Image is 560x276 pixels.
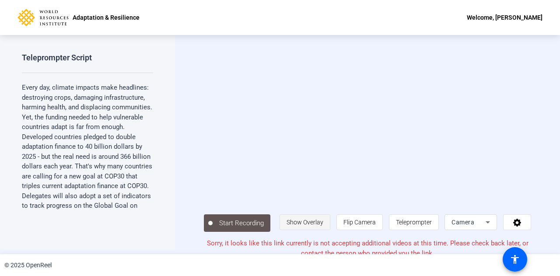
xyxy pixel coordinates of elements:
[204,238,531,258] p: Sorry, it looks like this link currently is not accepting additional videos at this time. Please ...
[73,12,140,23] p: Adaptation & Resilience
[280,214,330,230] button: Show Overlay
[287,219,323,226] span: Show Overlay
[22,132,153,191] p: Developed countries pledged to double adaptation finance to 40 billion dollars by 2025 - but the ...
[213,218,270,228] span: Start Recording
[17,9,68,26] img: OpenReel logo
[396,219,432,226] span: Teleprompter
[22,52,92,63] div: Teleprompter Script
[510,254,520,265] mat-icon: accessibility
[336,214,383,230] button: Flip Camera
[467,12,542,23] div: Welcome, [PERSON_NAME]
[204,214,270,232] button: Start Recording
[4,261,52,270] div: © 2025 OpenReel
[389,214,439,230] button: Teleprompter
[451,219,474,226] span: Camera
[22,83,153,132] p: Every day, climate impacts make headlines: destroying crops, damaging infrastructure, harming hea...
[343,219,376,226] span: Flip Camera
